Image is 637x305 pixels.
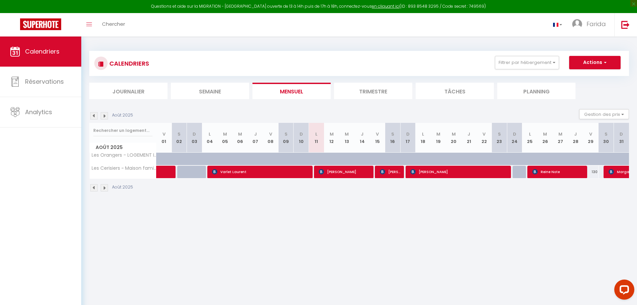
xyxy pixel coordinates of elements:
abbr: S [178,131,181,137]
abbr: L [422,131,424,137]
abbr: L [315,131,317,137]
abbr: V [376,131,379,137]
h3: CALENDRIERS [108,56,149,71]
abbr: V [269,131,272,137]
li: Planning [497,83,575,99]
span: [PERSON_NAME] [380,165,400,178]
th: 02 [172,123,187,153]
abbr: D [300,131,303,137]
li: Tâches [416,83,494,99]
span: Analytics [25,108,52,116]
li: Trimestre [334,83,412,99]
abbr: D [406,131,410,137]
abbr: M [543,131,547,137]
abbr: J [254,131,257,137]
th: 04 [202,123,217,153]
button: Filtrer par hébergement [495,56,559,69]
li: Semaine [171,83,249,99]
th: 27 [553,123,568,153]
th: 21 [461,123,476,153]
th: 18 [416,123,431,153]
abbr: S [391,131,394,137]
abbr: M [345,131,349,137]
abbr: V [589,131,592,137]
th: 15 [370,123,385,153]
li: Journalier [89,83,168,99]
span: Août 2025 [90,143,156,152]
th: 09 [278,123,294,153]
abbr: L [529,131,531,137]
img: Super Booking [20,18,61,30]
span: [PERSON_NAME] [319,165,370,178]
abbr: M [558,131,562,137]
th: 03 [187,123,202,153]
th: 11 [309,123,324,153]
th: 22 [476,123,492,153]
th: 13 [339,123,355,153]
th: 06 [232,123,248,153]
th: 14 [354,123,370,153]
th: 31 [614,123,629,153]
abbr: S [498,131,501,137]
abbr: S [285,131,288,137]
th: 07 [248,123,263,153]
th: 17 [400,123,416,153]
th: 08 [263,123,279,153]
div: 130 [583,166,599,178]
th: 26 [537,123,553,153]
th: 30 [599,123,614,153]
abbr: M [330,131,334,137]
abbr: L [209,131,211,137]
li: Mensuel [252,83,331,99]
abbr: D [620,131,623,137]
abbr: J [574,131,577,137]
img: logout [621,20,630,29]
span: [PERSON_NAME] [410,165,508,178]
th: 01 [156,123,172,153]
a: ... Farida [567,13,614,36]
th: 19 [431,123,446,153]
th: 28 [568,123,583,153]
th: 12 [324,123,339,153]
th: 23 [492,123,507,153]
span: Varlet Laurent [212,165,309,178]
span: Les Cerisiers ~ Maison familiale, 5 min du centre [91,166,157,171]
abbr: D [193,131,196,137]
p: Août 2025 [112,184,133,190]
th: 24 [507,123,522,153]
span: Les Orangers - LOGEMENT INDÉPENDANT - 2 personnes [91,153,157,158]
span: Chercher [102,20,125,27]
a: en cliquant ici [372,3,400,9]
button: Gestion des prix [579,109,629,119]
th: 10 [294,123,309,153]
th: 29 [583,123,599,153]
th: 16 [385,123,400,153]
abbr: M [223,131,227,137]
p: Août 2025 [112,112,133,119]
abbr: J [361,131,363,137]
span: Farida [587,20,606,28]
abbr: M [452,131,456,137]
abbr: M [436,131,440,137]
img: ... [572,19,582,29]
span: Calendriers [25,47,60,56]
span: Reine Note [532,165,583,178]
a: Chercher [97,13,130,36]
button: Actions [569,56,621,69]
abbr: J [467,131,470,137]
abbr: V [163,131,166,137]
input: Rechercher un logement... [93,125,152,137]
th: 05 [217,123,233,153]
span: Réservations [25,77,64,86]
iframe: LiveChat chat widget [609,277,637,305]
abbr: M [238,131,242,137]
abbr: V [483,131,486,137]
th: 25 [522,123,538,153]
abbr: S [605,131,608,137]
abbr: D [513,131,516,137]
th: 20 [446,123,461,153]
